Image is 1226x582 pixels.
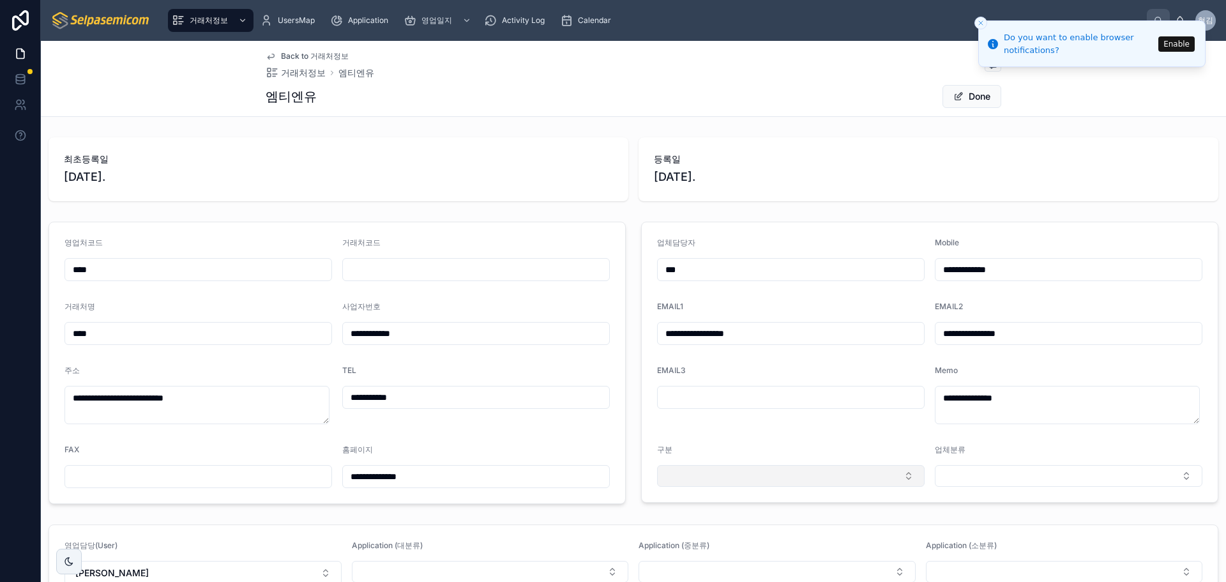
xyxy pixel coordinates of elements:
button: Close toast [974,17,987,29]
span: 영업담당(User) [64,540,117,550]
span: 구분 [657,445,672,454]
span: [DATE]. [654,168,1203,186]
a: 거래처정보 [266,66,326,79]
span: 사업자번호 [342,302,381,311]
a: Application [326,9,397,32]
span: Application (대분류) [352,540,423,550]
a: 거래처정보 [168,9,254,32]
span: Activity Log [502,15,545,26]
span: 영업처코드 [64,238,103,247]
span: Application (소분류) [926,540,997,550]
span: EMAIL2 [935,302,963,311]
a: Calendar [556,9,620,32]
span: EMAIL3 [657,365,686,375]
span: 최초등록일 [64,153,613,165]
span: 거래처코드 [342,238,381,247]
span: [PERSON_NAME] [75,567,149,579]
a: UsersMap [256,9,324,32]
a: 영업일지 [400,9,478,32]
span: Mobile [935,238,959,247]
span: Application [348,15,388,26]
div: scrollable content [162,6,1147,34]
span: EMAIL1 [657,302,683,311]
span: TEL [342,365,356,375]
a: Activity Log [480,9,554,32]
span: 거래처명 [64,302,95,311]
span: Calendar [578,15,611,26]
h1: 엠티엔유 [266,88,317,105]
div: Do you want to enable browser notifications? [1004,31,1154,56]
span: 업체담당자 [657,238,695,247]
a: 엠티엔유 [338,66,374,79]
span: 주소 [64,365,80,375]
span: 영업일지 [421,15,452,26]
img: App logo [51,10,151,31]
span: 거래처정보 [281,66,326,79]
span: Memo [935,365,958,375]
span: 홈페이지 [342,445,373,454]
button: Enable [1158,36,1195,52]
span: FAX [64,445,79,454]
span: 거래처정보 [190,15,228,26]
button: Select Button [935,465,1202,487]
span: 현김 [1198,15,1213,26]
span: UsersMap [278,15,315,26]
span: Application (중분류) [639,540,709,550]
a: Back to 거래처정보 [266,51,349,61]
span: [DATE]. [64,168,613,186]
button: Done [942,85,1001,108]
span: 업체분류 [935,445,965,454]
button: Select Button [657,465,925,487]
span: Back to 거래처정보 [281,51,349,61]
span: 등록일 [654,153,1203,165]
